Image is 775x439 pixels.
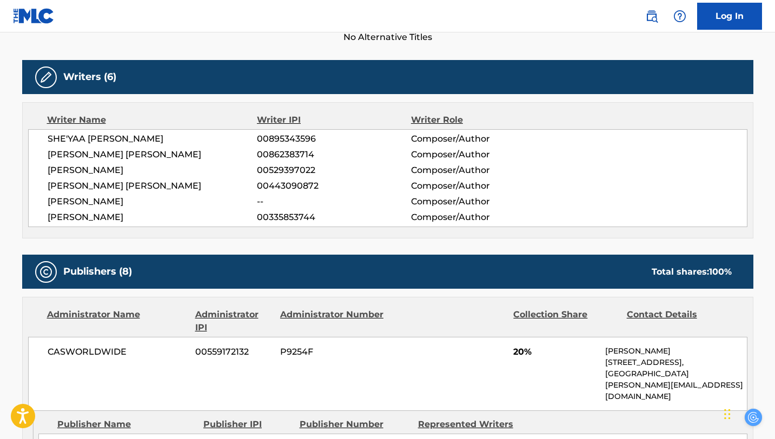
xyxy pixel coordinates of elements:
[669,5,691,27] div: Help
[411,179,551,192] span: Composer/Author
[195,308,272,334] div: Administrator IPI
[605,357,746,368] p: [STREET_ADDRESS],
[721,387,775,439] iframe: Chat Widget
[257,148,410,161] span: 00862383714
[203,418,292,431] div: Publisher IPI
[257,211,410,224] span: 00335853744
[48,345,188,358] span: CASWORLDWIDE
[627,308,732,334] div: Contact Details
[300,418,410,431] div: Publisher Number
[63,71,116,83] h5: Writers (6)
[652,265,732,278] div: Total shares:
[605,380,746,402] p: [PERSON_NAME][EMAIL_ADDRESS][DOMAIN_NAME]
[48,195,257,208] span: [PERSON_NAME]
[48,211,257,224] span: [PERSON_NAME]
[411,164,551,177] span: Composer/Author
[39,265,52,278] img: Publishers
[673,10,686,23] img: help
[645,10,658,23] img: search
[257,195,410,208] span: --
[257,164,410,177] span: 00529397022
[411,114,551,127] div: Writer Role
[411,211,551,224] span: Composer/Author
[63,265,132,278] h5: Publishers (8)
[641,5,663,27] a: Public Search
[48,148,257,161] span: [PERSON_NAME] [PERSON_NAME]
[47,308,187,334] div: Administrator Name
[257,132,410,145] span: 00895343596
[47,114,257,127] div: Writer Name
[513,345,597,358] span: 20%
[709,267,732,277] span: 100 %
[257,179,410,192] span: 00443090872
[697,3,762,30] a: Log In
[13,8,55,24] img: MLC Logo
[411,148,551,161] span: Composer/Author
[411,132,551,145] span: Composer/Author
[605,368,746,380] p: [GEOGRAPHIC_DATA]
[257,114,411,127] div: Writer IPI
[280,345,385,358] span: P9254F
[39,71,52,84] img: Writers
[57,418,195,431] div: Publisher Name
[48,132,257,145] span: SHE'YAA [PERSON_NAME]
[22,31,753,44] span: No Alternative Titles
[411,195,551,208] span: Composer/Author
[48,179,257,192] span: [PERSON_NAME] [PERSON_NAME]
[48,164,257,177] span: [PERSON_NAME]
[513,308,618,334] div: Collection Share
[605,345,746,357] p: [PERSON_NAME]
[280,308,385,334] div: Administrator Number
[195,345,272,358] span: 00559172132
[724,398,731,430] div: Drag
[418,418,528,431] div: Represented Writers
